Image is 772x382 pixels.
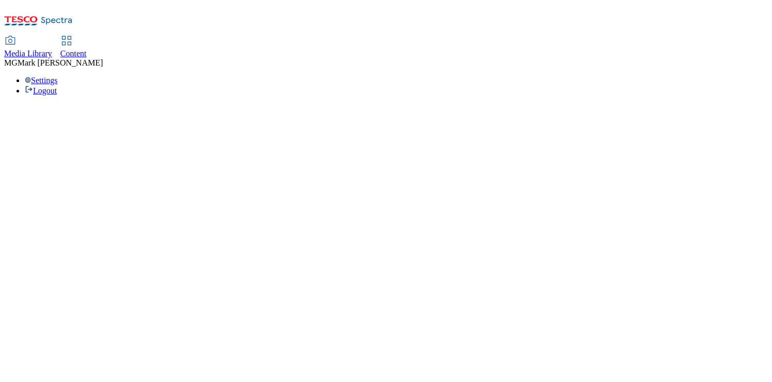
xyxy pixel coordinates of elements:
span: Mark [PERSON_NAME] [18,58,103,67]
a: Settings [25,76,58,85]
a: Content [60,37,87,58]
span: Content [60,49,87,58]
span: Media Library [4,49,52,58]
a: Media Library [4,37,52,58]
span: MG [4,58,18,67]
a: Logout [25,86,57,95]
